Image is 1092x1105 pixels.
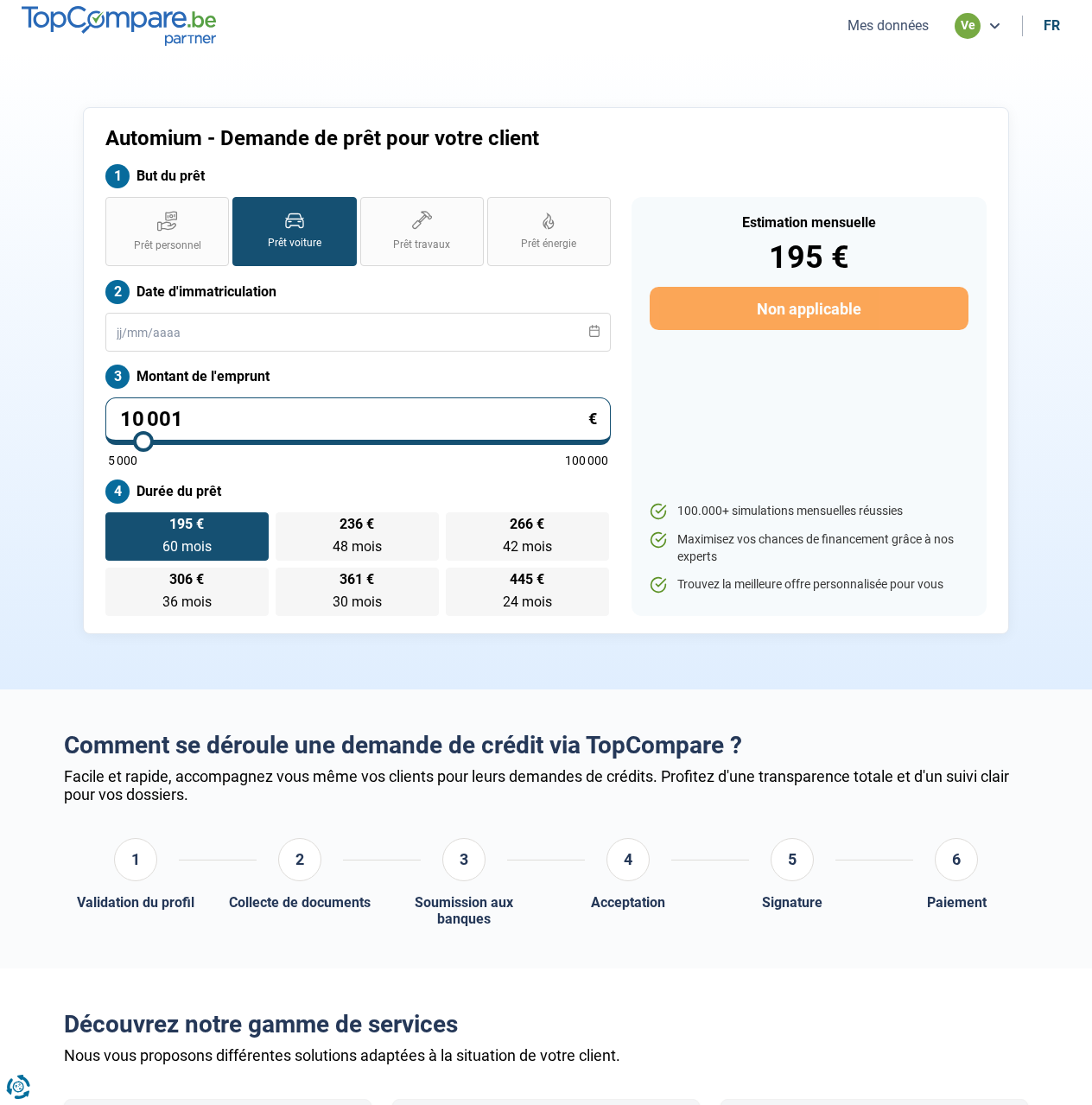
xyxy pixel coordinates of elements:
span: 445 € [510,573,544,587]
span: 100 000 [565,454,608,467]
h2: Comment se déroule une demande de crédit via TopCompare ? [64,731,1028,760]
span: 266 € [510,518,544,531]
span: € [588,411,597,427]
span: 36 mois [162,594,212,610]
span: Prêt travaux [393,238,450,252]
span: 24 mois [503,594,552,610]
img: TopCompare.be [22,6,216,45]
span: 236 € [340,518,374,531]
div: Signature [762,894,822,911]
span: 60 mois [162,538,212,555]
label: Montant de l'emprunt [105,365,611,389]
div: Soumission aux banques [392,894,536,927]
div: 195 € [650,242,968,273]
span: Prêt personnel [134,238,201,253]
div: 2 [278,838,321,881]
button: Mes données [842,16,934,35]
li: 100.000+ simulations mensuelles réussies [650,503,968,520]
div: Collecte de documents [229,894,371,911]
div: Nous vous proposons différentes solutions adaptées à la situation de votre client. [64,1046,1028,1064]
li: Trouvez la meilleure offre personnalisée pour vous [650,576,968,594]
div: 3 [442,838,486,881]
input: jj/mm/aaaa [105,313,611,352]
div: ve [955,13,981,39]
div: Validation du profil [77,894,194,911]
h1: Automium - Demande de prêt pour votre client [105,126,761,151]
label: Durée du prêt [105,479,611,504]
div: 4 [606,838,650,881]
li: Maximisez vos chances de financement grâce à nos experts [650,531,968,565]
span: 5 000 [108,454,137,467]
span: 306 € [169,573,204,587]
span: Prêt voiture [268,236,321,251]
div: 6 [935,838,978,881]
div: Facile et rapide, accompagnez vous même vos clients pour leurs demandes de crédits. Profitez d'un... [64,767,1028,803]
div: Estimation mensuelle [650,216,968,230]
span: 195 € [169,518,204,531]
span: 48 mois [333,538,382,555]
div: fr [1044,17,1060,34]
div: Paiement [927,894,987,911]
span: 361 € [340,573,374,587]
h2: Découvrez notre gamme de services [64,1010,1028,1039]
div: Acceptation [591,894,665,911]
label: But du prêt [105,164,611,188]
div: 1 [114,838,157,881]
button: Non applicable [650,287,968,330]
div: 5 [771,838,814,881]
span: 42 mois [503,538,552,555]
label: Date d'immatriculation [105,280,611,304]
span: 30 mois [333,594,382,610]
span: Prêt énergie [521,237,576,251]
